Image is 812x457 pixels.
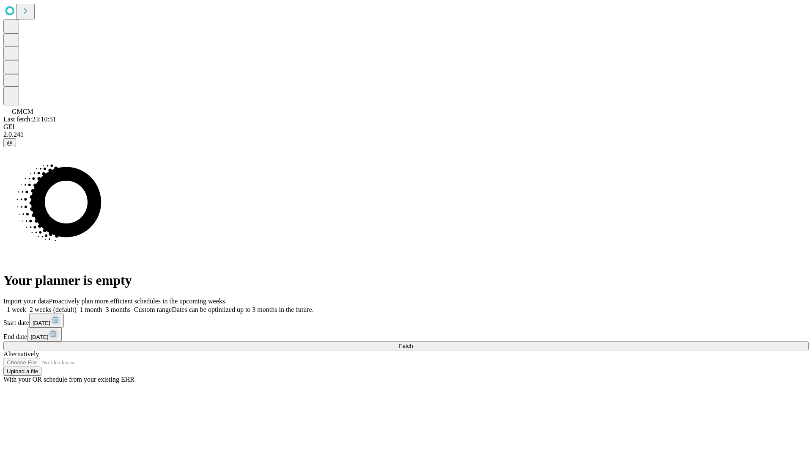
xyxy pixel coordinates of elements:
[3,123,809,131] div: GEI
[3,350,39,358] span: Alternatively
[7,306,26,313] span: 1 week
[172,306,313,313] span: Dates can be optimized up to 3 months in the future.
[399,343,413,349] span: Fetch
[12,108,33,115] span: GMCM
[27,328,62,341] button: [DATE]
[29,314,64,328] button: [DATE]
[3,376,134,383] span: With your OR schedule from your existing EHR
[3,116,56,123] span: Last fetch: 23:10:51
[3,367,41,376] button: Upload a file
[30,306,77,313] span: 2 weeks (default)
[3,131,809,138] div: 2.0.241
[7,140,13,146] span: @
[49,297,227,305] span: Proactively plan more efficient schedules in the upcoming weeks.
[3,314,809,328] div: Start date
[134,306,172,313] span: Custom range
[106,306,131,313] span: 3 months
[3,341,809,350] button: Fetch
[33,320,50,326] span: [DATE]
[3,138,16,147] button: @
[3,328,809,341] div: End date
[80,306,102,313] span: 1 month
[3,297,49,305] span: Import your data
[30,334,48,340] span: [DATE]
[3,273,809,288] h1: Your planner is empty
